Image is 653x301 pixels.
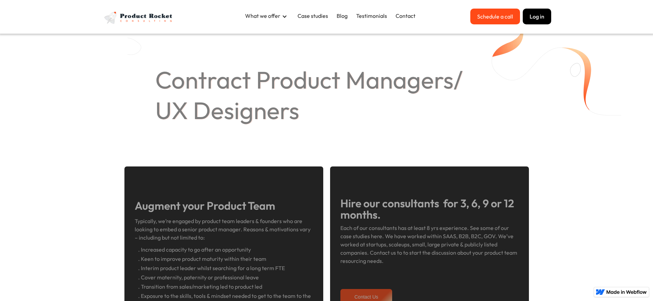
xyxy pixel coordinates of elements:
[135,198,313,213] h3: Augment your Product Team
[135,217,313,242] p: Typically, we’re engaged by product team leaders & founders who are looking to embed a senior pro...
[340,198,519,220] h3: Hire our consultants for 3, 6, 9 or 12 months.
[245,12,280,20] div: What we offer
[340,224,519,265] p: Each of our consultants has at least 8 yrs experience. See some of our case studies here. We have...
[102,9,176,27] img: Product Rocket full light logo
[242,9,294,24] div: What we offer
[333,9,351,23] a: Blog
[470,9,520,24] a: Schedule a call
[155,65,498,126] h1: Contract Product Managers/ UX Designers
[606,290,647,294] img: Made in Webflow
[353,9,390,23] a: Testimonials
[523,9,551,24] button: Log in
[392,9,419,23] a: Contact
[294,9,331,23] a: Case studies
[102,9,176,27] a: home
